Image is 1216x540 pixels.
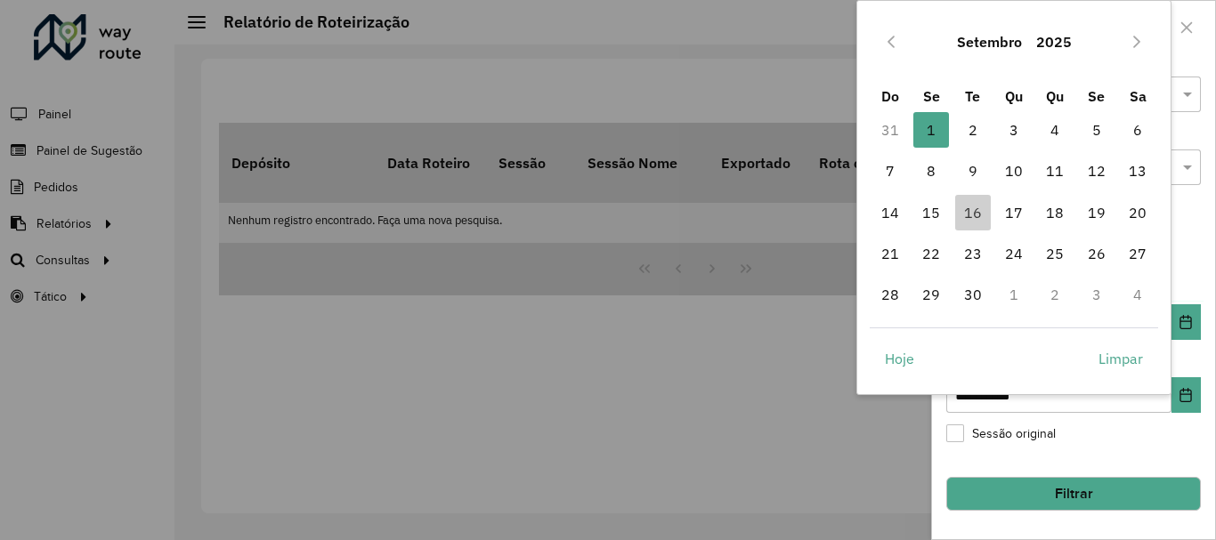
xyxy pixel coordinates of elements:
[1083,341,1158,376] button: Limpar
[1117,192,1158,233] td: 20
[955,153,991,189] span: 9
[1120,236,1155,271] span: 27
[952,274,993,315] td: 30
[1117,150,1158,191] td: 13
[996,112,1032,148] span: 3
[1120,195,1155,230] span: 20
[1005,87,1023,105] span: Qu
[872,153,908,189] span: 7
[952,150,993,191] td: 9
[993,274,1034,315] td: 1
[1079,153,1115,189] span: 12
[1034,150,1075,191] td: 11
[870,233,911,274] td: 21
[923,87,940,105] span: Se
[952,109,993,150] td: 2
[911,109,952,150] td: 1
[913,277,949,312] span: 29
[1037,236,1073,271] span: 25
[1120,112,1155,148] span: 6
[1029,20,1079,63] button: Choose Year
[952,233,993,274] td: 23
[955,112,991,148] span: 2
[913,112,949,148] span: 1
[913,153,949,189] span: 8
[1117,109,1158,150] td: 6
[1034,109,1075,150] td: 4
[1120,153,1155,189] span: 13
[1034,233,1075,274] td: 25
[946,424,1056,443] label: Sessão original
[955,195,991,230] span: 16
[881,87,899,105] span: Do
[996,195,1032,230] span: 17
[1088,87,1105,105] span: Se
[870,192,911,233] td: 14
[1037,195,1073,230] span: 18
[955,236,991,271] span: 23
[946,477,1201,511] button: Filtrar
[993,192,1034,233] td: 17
[1123,28,1151,56] button: Next Month
[1076,109,1117,150] td: 5
[885,348,914,369] span: Hoje
[1079,195,1115,230] span: 19
[872,195,908,230] span: 14
[911,233,952,274] td: 22
[1076,150,1117,191] td: 12
[1046,87,1064,105] span: Qu
[996,236,1032,271] span: 24
[1076,233,1117,274] td: 26
[870,109,911,150] td: 31
[911,150,952,191] td: 8
[1130,87,1147,105] span: Sa
[993,233,1034,274] td: 24
[1037,153,1073,189] span: 11
[1117,274,1158,315] td: 4
[1079,236,1115,271] span: 26
[872,277,908,312] span: 28
[870,274,911,315] td: 28
[1076,192,1117,233] td: 19
[952,192,993,233] td: 16
[1171,304,1201,340] button: Choose Date
[993,150,1034,191] td: 10
[965,87,980,105] span: Te
[1037,112,1073,148] span: 4
[1034,192,1075,233] td: 18
[1079,112,1115,148] span: 5
[996,153,1032,189] span: 10
[993,109,1034,150] td: 3
[872,236,908,271] span: 21
[1171,377,1201,413] button: Choose Date
[870,150,911,191] td: 7
[911,192,952,233] td: 15
[950,20,1029,63] button: Choose Month
[877,28,905,56] button: Previous Month
[1117,233,1158,274] td: 27
[913,195,949,230] span: 15
[1098,348,1143,369] span: Limpar
[913,236,949,271] span: 22
[1076,274,1117,315] td: 3
[870,341,929,376] button: Hoje
[955,277,991,312] span: 30
[911,274,952,315] td: 29
[1034,274,1075,315] td: 2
